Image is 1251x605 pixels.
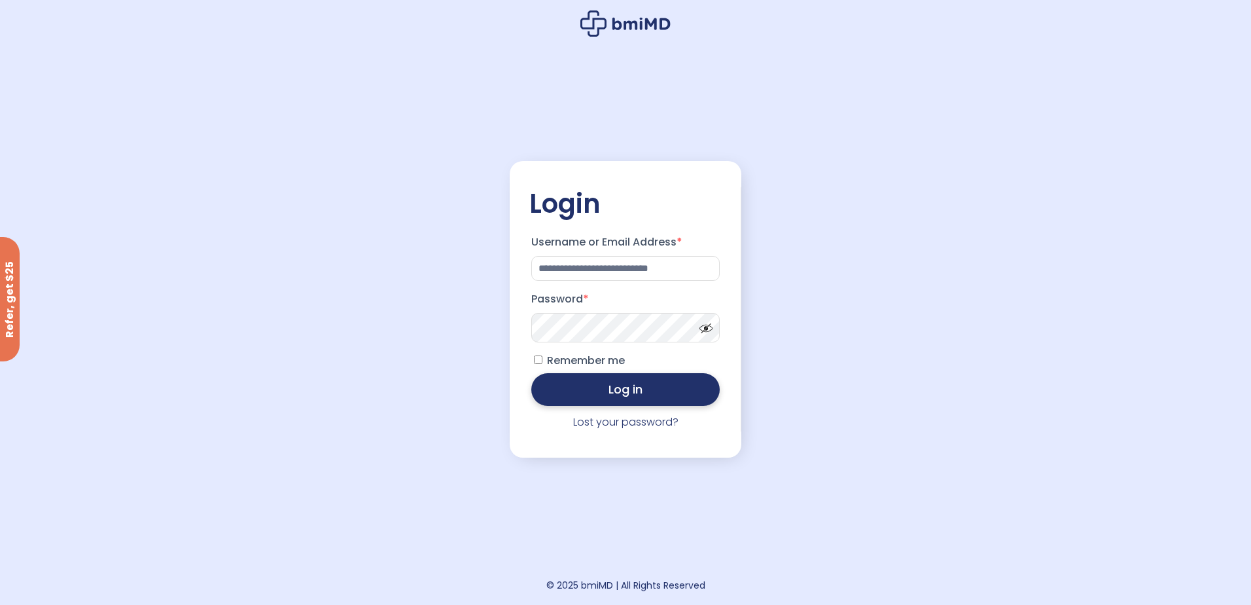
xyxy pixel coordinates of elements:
button: Log in [531,373,720,406]
span: Remember me [547,353,625,368]
a: Lost your password? [573,414,678,430]
input: Remember me [534,356,542,364]
h2: Login [529,187,722,220]
label: Username or Email Address [531,232,720,253]
div: © 2025 bmiMD | All Rights Reserved [546,576,705,595]
label: Password [531,289,720,310]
